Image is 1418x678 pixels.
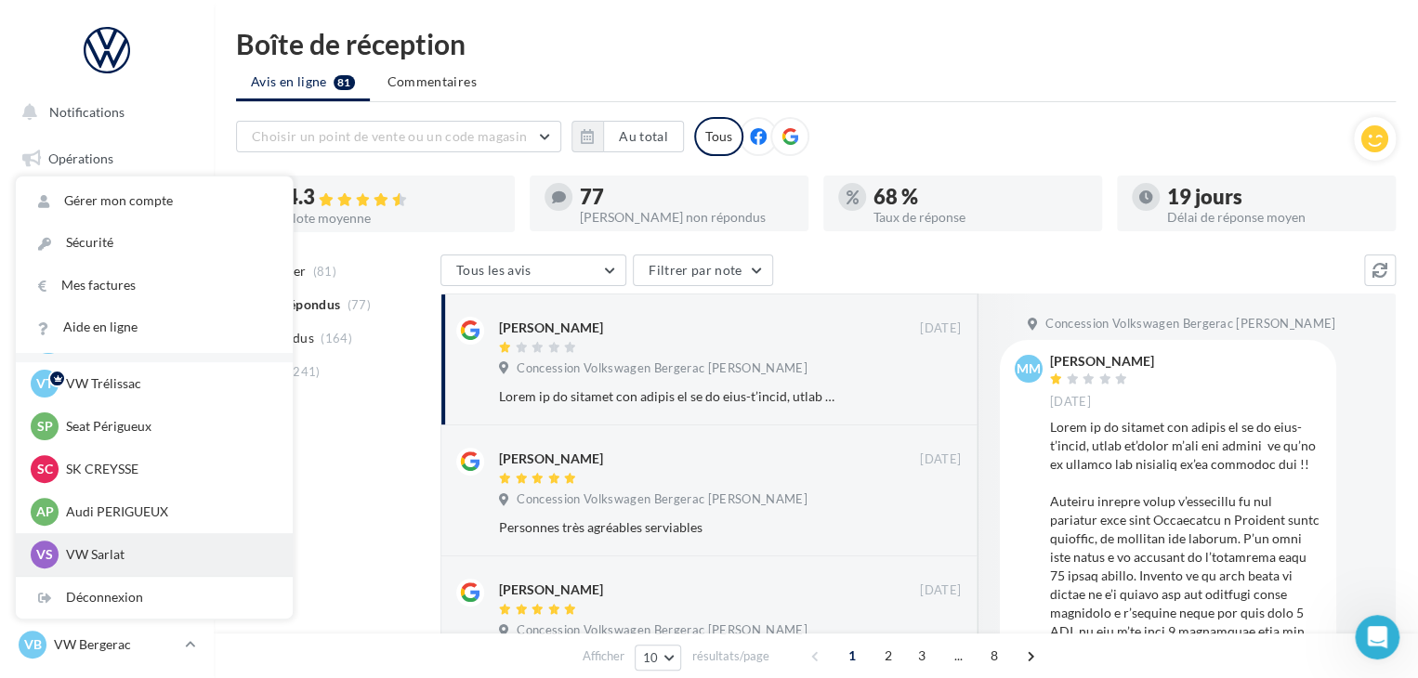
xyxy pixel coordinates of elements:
a: Visibilité en ligne [11,233,203,272]
a: Médiathèque [11,372,203,411]
p: Seat Périgueux [66,417,270,436]
a: Aide en ligne [16,306,293,348]
a: Opérations [11,139,203,178]
a: Mes factures [16,265,293,306]
div: 1Renseignez vos informations obligatoires [34,319,337,362]
p: Audi PERIGUEUX [66,502,270,521]
button: go back [12,7,47,43]
a: Gérer mon compte [16,180,293,222]
div: Taux de réponse [873,211,1087,224]
span: (164) [321,331,352,346]
button: Au total [603,121,684,152]
a: Contacts [11,325,203,364]
span: (241) [289,364,321,379]
p: VW Bergerac [54,635,177,654]
div: Tous [694,117,743,156]
span: 3 [907,641,937,671]
button: 10 [635,645,682,671]
button: Au total [571,121,684,152]
p: VW Trélissac [66,374,270,393]
span: [DATE] [920,582,961,599]
span: [DATE] [920,320,961,337]
span: résultats/page [691,647,768,665]
div: Remplir mes infos [72,428,323,480]
div: 77 [580,187,794,207]
div: Renseignez vos informations obligatoires [72,325,315,362]
div: 4.3 [286,187,500,208]
a: VB VW Bergerac [15,627,199,662]
span: Concession Volkswagen Bergerac [PERSON_NAME] [1045,316,1335,332]
div: Suivez ce pas à pas et si besoin, écrivez-nous à [26,140,346,185]
a: Remplir mes infos [72,443,233,480]
span: AP [36,502,54,521]
div: Lorem ip do sitamet con adipis el se do eius-t’incid, utlab et’dolor m’ali eni admini ve qu’no ex... [499,387,840,406]
span: SP [37,417,53,436]
span: SC [37,460,53,478]
span: mm [1017,359,1041,378]
div: Personnes très agréables serviables [499,518,840,537]
span: 2 [873,641,903,671]
button: Filtrer par note [633,254,773,286]
span: Opérations [48,150,113,166]
button: Notifications [11,93,195,132]
iframe: Intercom live chat [1355,615,1399,659]
div: Boîte de réception [236,30,1396,58]
div: [PERSON_NAME] [499,450,603,468]
a: Campagnes [11,280,203,319]
div: Déconnexion [16,577,293,619]
div: [PERSON_NAME] non répondus [580,211,794,224]
div: Délai de réponse moyen [1167,211,1381,224]
div: [PERSON_NAME] [499,580,603,599]
div: 68 % [873,187,1087,207]
span: [DATE] [1050,394,1091,411]
span: VS [36,545,53,564]
a: Sécurité [16,222,293,264]
div: Renseignez un moyen de paiement [72,568,315,587]
button: Marquer comme terminée [72,518,260,538]
span: Concession Volkswagen Bergerac [PERSON_NAME] [517,360,807,377]
span: Notifications [49,104,125,120]
span: Tous les avis [456,262,532,278]
span: [DATE] [920,451,961,468]
span: 1 [837,641,867,671]
div: Aller dans l'onglet " ". [72,370,323,428]
span: ... [943,641,973,671]
p: 5 étapes [19,246,75,266]
div: Note moyenne [286,212,500,225]
button: Tous les avis [440,254,626,286]
span: Choisir un point de vente ou un code magasin [252,128,527,144]
p: SK CREYSSE [66,460,270,478]
span: 10 [643,650,659,665]
a: PLV et print personnalisable [11,463,203,518]
a: [EMAIL_ADDRESS][DOMAIN_NAME] [81,164,341,182]
span: 8 [979,641,1009,671]
span: Afficher [583,647,624,665]
div: 2Renseignez un moyen de paiement [34,562,337,592]
a: Campagnes DataOnDemand [11,526,203,580]
p: VW Sarlat [66,545,270,564]
div: 19 jours [1167,187,1381,207]
b: Gérer mon compte > [72,372,277,406]
span: Concession Volkswagen Bergerac [PERSON_NAME] [517,622,807,639]
div: [PERSON_NAME] [499,319,603,337]
a: Boîte de réception81 [11,185,203,225]
span: Concession Volkswagen Bergerac [PERSON_NAME] [517,491,807,508]
button: Choisir un point de vente ou un code magasin [236,121,561,152]
p: Environ 12 minutes [227,246,353,266]
div: Fermer [326,8,360,42]
span: VT [36,374,53,393]
span: (81) [313,264,336,279]
b: Informations personnelles [72,391,240,425]
div: [PERSON_NAME] [1050,355,1154,368]
img: Profile image for Service-Client [83,196,112,226]
div: Service-Client de Digitaleo [120,202,289,220]
span: Commentaires [387,72,477,91]
a: Calendrier [11,418,203,457]
div: Débuter avec les campagnes publicitaires [26,73,346,140]
span: VB [24,635,42,654]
